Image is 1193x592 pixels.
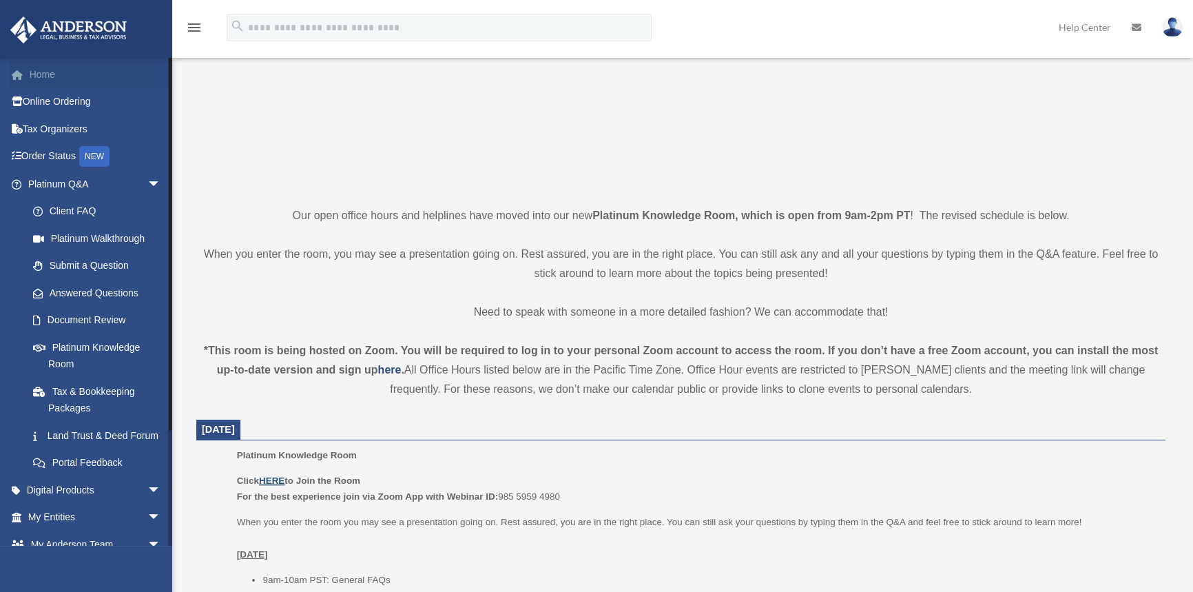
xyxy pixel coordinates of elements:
a: Platinum Knowledge Room [19,334,175,378]
i: menu [186,19,203,36]
i: search [230,19,245,34]
a: menu [186,24,203,36]
a: Answered Questions [19,279,182,307]
a: My Anderson Teamarrow_drop_down [10,531,182,558]
b: Click to Join the Room [237,476,360,486]
li: 9am-10am PST: General FAQs [262,572,1156,589]
span: arrow_drop_down [147,531,175,559]
p: Our open office hours and helplines have moved into our new ! The revised schedule is below. [196,206,1165,225]
img: User Pic [1162,17,1183,37]
u: [DATE] [237,549,268,560]
a: Tax & Bookkeeping Packages [19,378,182,422]
p: 985 5959 4980 [237,473,1156,505]
a: Platinum Walkthrough [19,225,182,252]
a: here [378,364,402,376]
span: arrow_drop_down [147,170,175,198]
div: All Office Hours listed below are in the Pacific Time Zone. Office Hour events are restricted to ... [196,341,1165,399]
p: When you enter the room, you may see a presentation going on. Rest assured, you are in the right ... [196,245,1165,283]
a: Tax Organizers [10,115,182,143]
strong: . [401,364,404,376]
a: Document Review [19,307,182,334]
a: Online Ordering [10,88,182,116]
b: For the best experience join via Zoom App with Webinar ID: [237,491,498,502]
a: Portal Feedback [19,449,182,477]
img: Anderson Advisors Platinum Portal [6,17,131,43]
a: Order StatusNEW [10,143,182,171]
a: My Entitiesarrow_drop_down [10,504,182,531]
a: HERE [259,476,284,486]
a: Home [10,61,182,88]
strong: Platinum Knowledge Room, which is open from 9am-2pm PT [592,210,910,221]
div: NEW [79,146,110,167]
span: arrow_drop_down [147,476,175,504]
a: Client FAQ [19,198,182,225]
a: Land Trust & Deed Forum [19,422,182,449]
span: Platinum Knowledge Room [237,450,357,460]
a: Submit a Question [19,252,182,280]
span: arrow_drop_down [147,504,175,532]
p: When you enter the room you may see a presentation going on. Rest assured, you are in the right p... [237,514,1156,563]
a: Digital Productsarrow_drop_down [10,476,182,504]
a: Platinum Q&Aarrow_drop_down [10,170,182,198]
span: [DATE] [202,424,235,435]
p: Need to speak with someone in a more detailed fashion? We can accommodate that! [196,303,1165,322]
strong: *This room is being hosted on Zoom. You will be required to log in to your personal Zoom account ... [204,345,1158,376]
